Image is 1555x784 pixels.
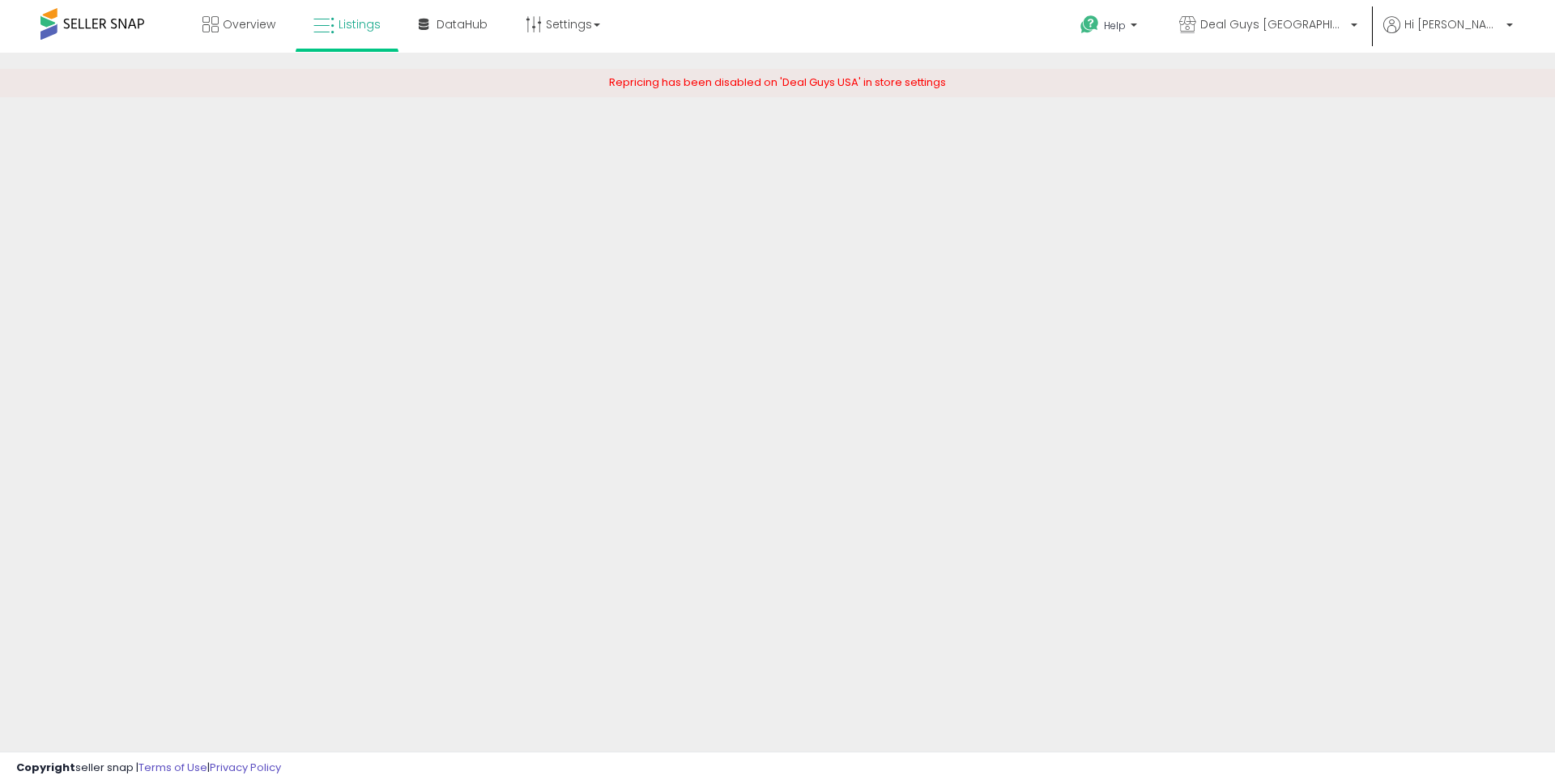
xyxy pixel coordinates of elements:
[223,16,275,32] span: Overview
[339,16,381,32] span: Listings
[609,75,946,90] span: Repricing has been disabled on 'Deal Guys USA' in store settings
[1080,15,1100,35] i: Get Help
[1383,16,1513,53] a: Hi [PERSON_NAME]
[1200,16,1346,32] span: Deal Guys [GEOGRAPHIC_DATA]
[437,16,488,32] span: DataHub
[1067,2,1153,53] a: Help
[1404,16,1502,32] span: Hi [PERSON_NAME]
[1104,19,1126,32] span: Help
